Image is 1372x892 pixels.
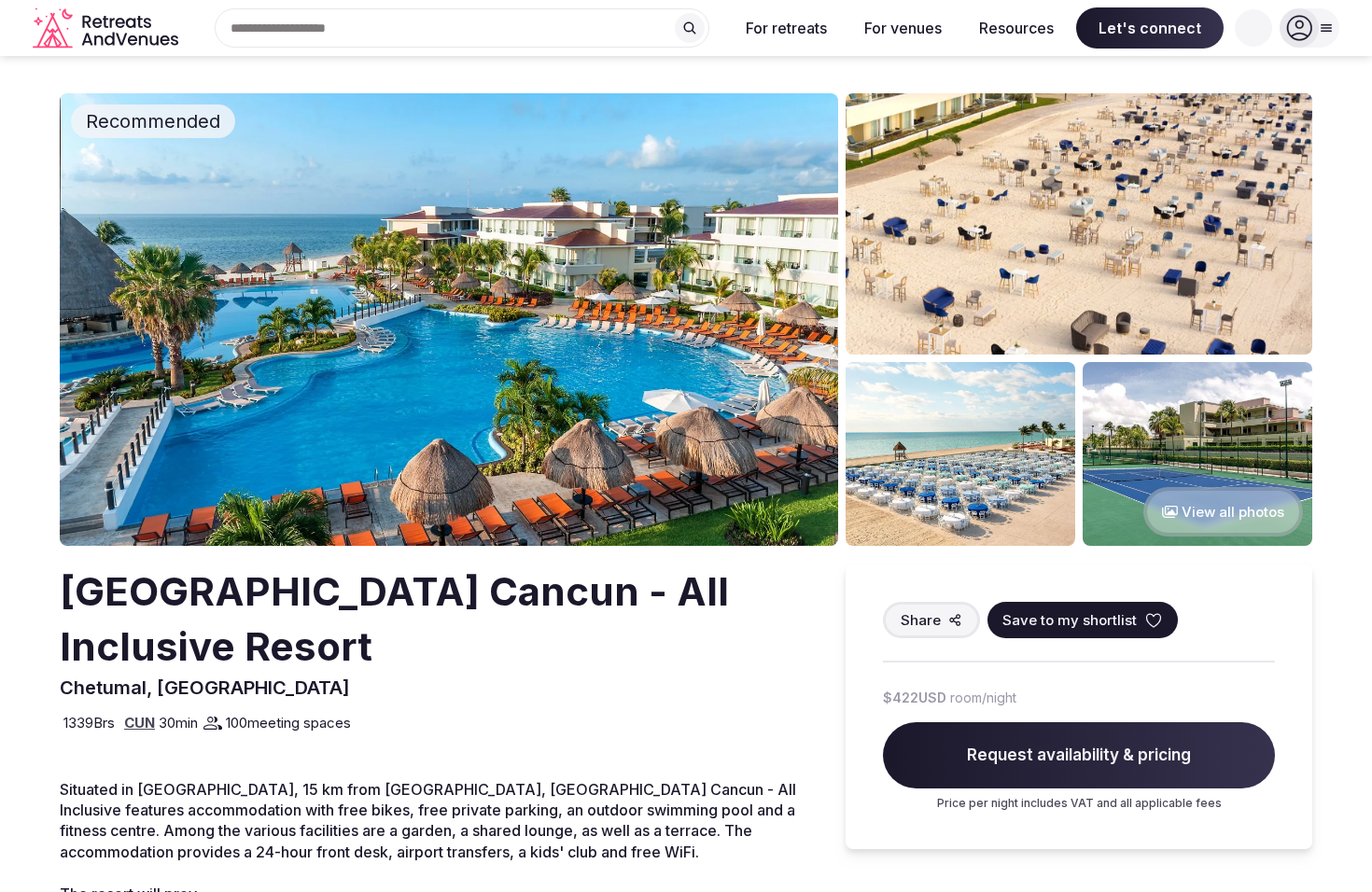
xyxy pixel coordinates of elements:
[849,7,957,49] button: For venues
[731,7,842,49] button: For retreats
[846,362,1075,546] img: Venue gallery photo
[846,93,1312,355] img: Venue gallery photo
[1083,362,1312,546] img: Venue gallery photo
[33,7,182,49] a: Visit the homepage
[1002,610,1137,630] span: Save to my shortlist
[883,796,1275,812] p: Price per night includes VAT and all applicable fees
[159,713,198,732] span: 30 min
[1143,487,1303,537] button: View all photos
[226,713,351,732] span: 100 meeting spaces
[124,714,155,732] a: CUN
[60,93,838,546] img: Venue cover photo
[1076,7,1224,49] span: Let's connect
[987,602,1178,638] button: Save to my shortlist
[901,610,941,630] span: Share
[60,564,797,675] h2: [GEOGRAPHIC_DATA] Cancun - All Inclusive Resort
[33,7,182,49] svg: Retreats and Venues company logo
[63,713,115,732] span: 1339 Brs
[883,722,1275,789] span: Request availability & pricing
[60,780,796,861] span: Situated in [GEOGRAPHIC_DATA], 15 km from [GEOGRAPHIC_DATA], [GEOGRAPHIC_DATA] Cancun - All Inclu...
[71,105,235,138] div: Recommended
[883,602,980,638] button: Share
[950,689,1016,707] span: room/night
[964,7,1069,49] button: Resources
[78,108,228,134] span: Recommended
[60,676,350,699] span: Chetumal, [GEOGRAPHIC_DATA]
[883,689,946,707] span: $422 USD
